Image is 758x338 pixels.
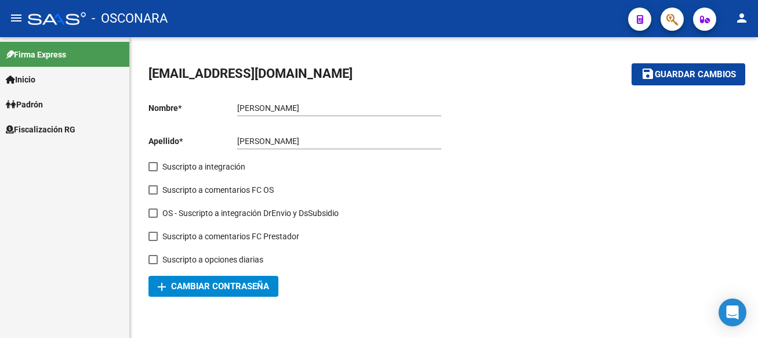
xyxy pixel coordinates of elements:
p: Apellido [148,135,237,148]
span: Suscripto a integración [162,160,245,174]
span: - OSCONARA [92,6,168,31]
span: [EMAIL_ADDRESS][DOMAIN_NAME] [148,66,353,81]
span: Suscripto a opciones diarias [162,253,263,267]
button: Guardar cambios [632,63,745,85]
span: Fiscalización RG [6,123,75,136]
mat-icon: menu [9,11,23,25]
mat-icon: add [155,280,169,294]
p: Nombre [148,102,237,114]
span: Firma Express [6,48,66,61]
span: OS - Suscripto a integración DrEnvio y DsSubsidio [162,206,339,220]
div: Open Intercom Messenger [719,299,746,326]
span: Cambiar Contraseña [158,281,269,292]
button: Cambiar Contraseña [148,276,278,297]
span: Suscripto a comentarios FC Prestador [162,229,299,243]
span: Inicio [6,73,35,86]
mat-icon: person [735,11,749,25]
span: Suscripto a comentarios FC OS [162,183,274,197]
mat-icon: save [641,67,655,81]
span: Padrón [6,98,43,111]
span: Guardar cambios [655,70,736,80]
